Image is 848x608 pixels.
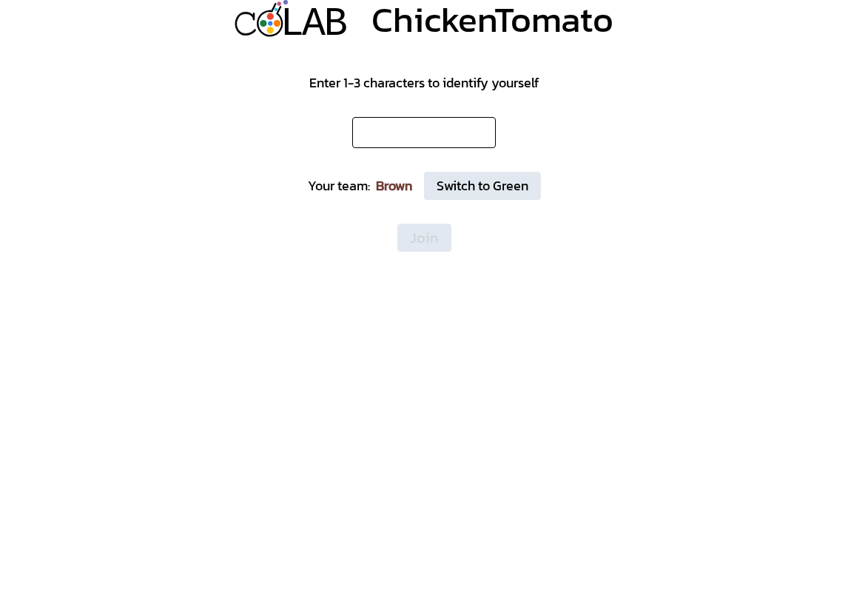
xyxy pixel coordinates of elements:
[302,1,326,49] div: A
[376,176,412,196] div: Brown
[280,1,304,49] div: L
[371,1,613,37] div: ChickenTomato
[324,1,348,49] div: B
[397,224,451,252] button: Join
[309,73,539,93] div: Enter 1-3 characters to identify yourself
[308,176,370,196] div: Your team:
[424,172,541,200] button: Switch to Green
